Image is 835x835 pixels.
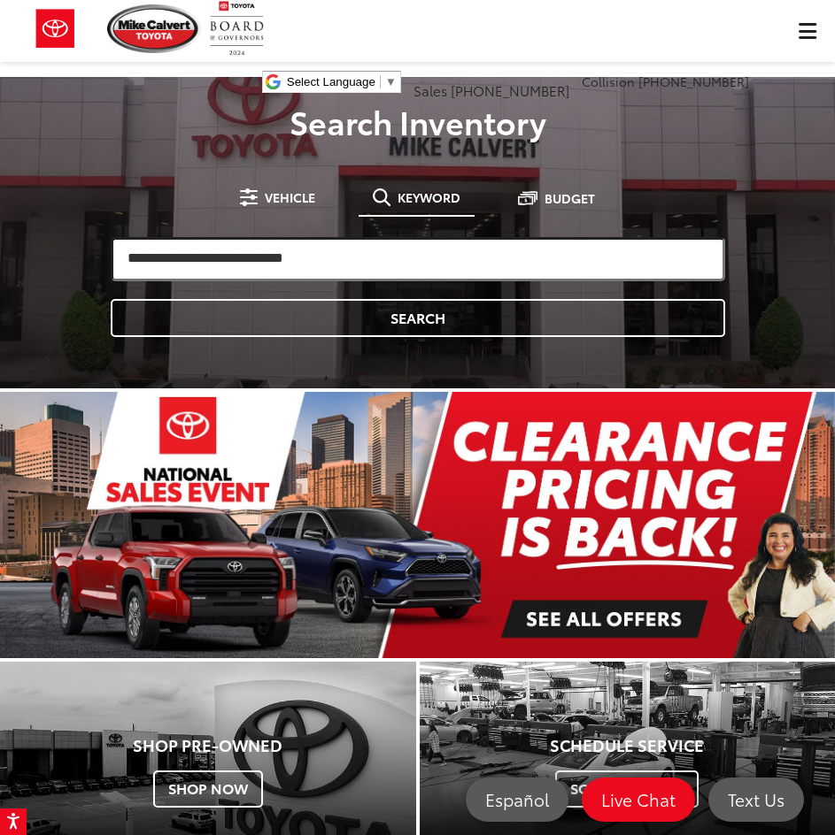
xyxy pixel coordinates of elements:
span: [PHONE_NUMBER] [451,80,569,100]
span: Keyword [398,191,460,203]
span: Shop Now [153,770,263,808]
span: Sales [414,80,447,100]
span: Schedule Now [555,770,699,808]
span: Text Us [719,788,793,810]
a: Select Language​ [287,75,397,88]
span: Vehicle [265,191,315,203]
a: Live Chat [582,778,695,822]
a: Español [466,778,568,822]
h4: Schedule Service [433,737,823,755]
a: Text Us [708,778,804,822]
h4: Shop Pre-Owned [13,737,403,755]
span: Collision [582,73,635,90]
span: ▼ [385,75,397,88]
span: Select Language [287,75,375,88]
span: ​ [380,75,381,88]
span: [PHONE_NUMBER] [638,73,749,90]
a: Search [111,299,725,337]
span: Español [476,788,558,810]
h3: Search Inventory [13,103,822,139]
img: Mike Calvert Toyota [107,4,201,53]
span: Budget [545,192,595,204]
span: Live Chat [592,788,684,810]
